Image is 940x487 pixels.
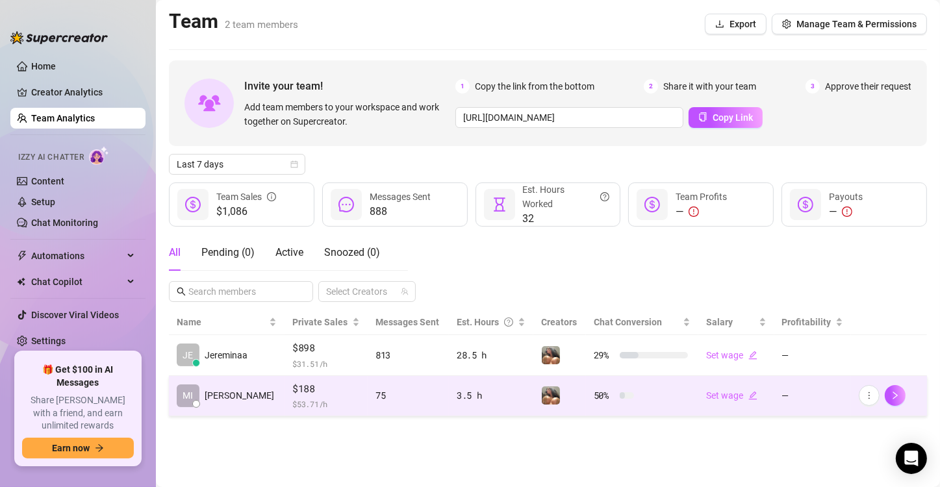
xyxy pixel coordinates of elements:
span: 2 team members [225,19,298,31]
span: Share it with your team [663,79,756,94]
th: Creators [533,310,586,335]
span: $188 [292,381,360,397]
span: Approve their request [825,79,911,94]
img: Mina [542,346,560,364]
span: 2 [644,79,658,94]
span: Copy the link from the bottom [475,79,594,94]
span: Name [177,315,266,329]
span: Messages Sent [375,317,439,327]
div: — [829,204,863,219]
a: Discover Viral Videos [31,310,119,320]
div: Est. Hours Worked [523,182,610,211]
input: Search members [188,284,295,299]
a: Set wageedit [706,350,757,360]
span: 🎁 Get $100 in AI Messages [22,364,134,389]
span: question-circle [504,315,513,329]
th: Name [169,310,285,335]
div: 75 [375,388,441,403]
a: Setup [31,197,55,207]
span: right [891,391,900,400]
span: more [865,391,874,400]
h2: Team [169,9,298,34]
span: Manage Team & Permissions [796,19,917,29]
span: copy [698,112,707,121]
div: Team Sales [216,190,276,204]
span: $1,086 [216,204,276,219]
span: $ 31.51 /h [292,357,360,370]
button: Earn nowarrow-right [22,438,134,458]
div: 813 [375,348,441,362]
div: — [676,204,727,219]
img: logo-BBDzfeDw.svg [10,31,108,44]
td: — [774,335,852,376]
div: 3.5 h [457,388,526,403]
a: Set wageedit [706,390,757,401]
div: Open Intercom Messenger [896,443,927,474]
span: Salary [706,317,733,327]
span: 50 % [594,388,615,403]
a: Creator Analytics [31,82,135,103]
span: dollar-circle [644,197,660,212]
a: Chat Monitoring [31,218,98,228]
span: Profitability [782,317,832,327]
span: search [177,287,186,296]
span: $ 53.71 /h [292,397,360,410]
span: question-circle [600,182,609,211]
span: Earn now [52,443,90,453]
a: Settings [31,336,66,346]
span: Messages Sent [370,192,431,202]
button: Export [705,14,767,34]
span: Last 7 days [177,155,298,174]
span: MI [183,388,194,403]
span: 1 [455,79,470,94]
span: Share [PERSON_NAME] with a friend, and earn unlimited rewards [22,394,134,432]
img: Mina [542,386,560,405]
span: Add team members to your workspace and work together on Supercreator. [244,100,450,129]
span: [PERSON_NAME] [205,388,274,403]
td: — [774,376,852,417]
a: Team Analytics [31,113,95,123]
a: Content [31,176,64,186]
div: Est. Hours [457,315,515,329]
span: dollar-circle [798,197,813,212]
span: info-circle [267,190,276,204]
span: $898 [292,340,360,356]
a: Home [31,61,56,71]
span: thunderbolt [17,251,27,261]
span: Invite your team! [244,78,455,94]
span: Snoozed ( 0 ) [324,246,380,258]
span: Active [275,246,303,258]
span: Payouts [829,192,863,202]
span: calendar [290,160,298,168]
button: Manage Team & Permissions [772,14,927,34]
div: 28.5 h [457,348,526,362]
span: arrow-right [95,443,104,453]
span: Izzy AI Chatter [18,151,84,164]
span: 29 % [594,348,615,362]
span: exclamation-circle [689,206,699,217]
span: 3 [806,79,820,94]
span: Export [730,19,756,29]
span: edit [748,391,757,400]
span: Chat Copilot [31,271,123,292]
span: hourglass [492,197,507,212]
span: 888 [370,204,431,219]
span: Jereminaa [205,348,248,362]
img: AI Chatter [89,146,109,165]
span: dollar-circle [185,197,201,212]
span: Automations [31,245,123,266]
div: All [169,245,181,260]
span: Team Profits [676,192,727,202]
span: JE [183,348,194,362]
span: setting [782,19,791,29]
span: message [338,197,354,212]
span: team [401,288,409,295]
span: 32 [523,211,610,227]
span: Private Sales [292,317,348,327]
span: Copy Link [713,112,753,123]
span: Chat Conversion [594,317,662,327]
img: Chat Copilot [17,277,25,286]
div: Pending ( 0 ) [201,245,255,260]
span: edit [748,351,757,360]
span: exclamation-circle [842,206,852,217]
